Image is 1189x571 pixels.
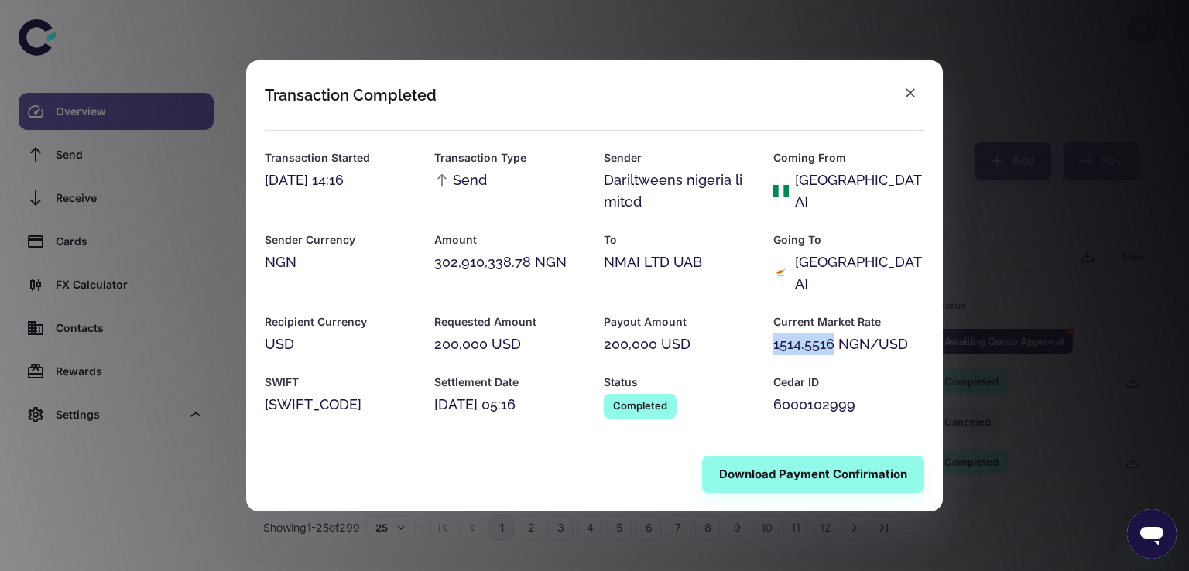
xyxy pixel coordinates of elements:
[434,231,585,248] h6: Amount
[1127,509,1177,559] iframe: Button to launch messaging window
[773,394,924,415] div: 6000102999
[434,251,585,273] div: 302,910,338.78 NGN
[773,149,924,166] h6: Coming From
[604,169,755,213] div: Dariltweens nigeria limited
[265,394,416,415] div: [SWIFT_CODE]
[265,333,416,355] div: USD
[795,169,924,213] div: [GEOGRAPHIC_DATA]
[773,374,924,391] h6: Cedar ID
[604,251,755,273] div: NMAI LTD UAB
[604,374,755,391] h6: Status
[434,313,585,330] h6: Requested Amount
[604,313,755,330] h6: Payout Amount
[265,149,416,166] h6: Transaction Started
[434,149,585,166] h6: Transaction Type
[265,169,416,191] div: [DATE] 14:16
[604,149,755,166] h6: Sender
[434,394,585,415] div: [DATE] 05:16
[604,398,677,413] span: Completed
[773,313,924,330] h6: Current Market Rate
[265,374,416,391] h6: SWIFT
[434,374,585,391] h6: Settlement Date
[604,231,755,248] h6: To
[265,86,437,104] div: Transaction Completed
[604,333,755,355] div: 200,000 USD
[434,333,585,355] div: 200,000 USD
[434,169,487,191] span: Send
[795,251,924,295] div: [GEOGRAPHIC_DATA]
[702,456,924,493] button: Download Payment Confirmation
[265,231,416,248] h6: Sender Currency
[773,231,924,248] h6: Going To
[265,313,416,330] h6: Recipient Currency
[773,333,924,355] div: 1514.5516 NGN/USD
[265,251,416,273] div: NGN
